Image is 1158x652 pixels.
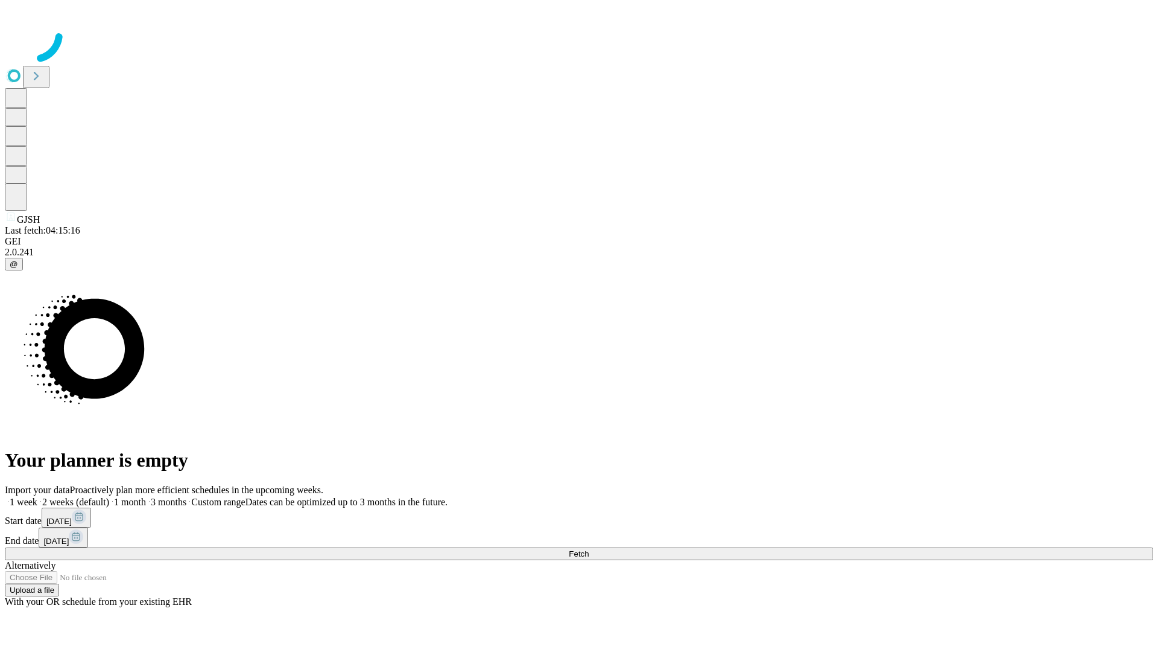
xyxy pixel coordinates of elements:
[5,560,55,570] span: Alternatively
[5,225,80,235] span: Last fetch: 04:15:16
[5,528,1153,548] div: End date
[10,260,18,269] span: @
[42,508,91,528] button: [DATE]
[5,236,1153,247] div: GEI
[5,548,1153,560] button: Fetch
[5,258,23,270] button: @
[151,497,186,507] span: 3 months
[5,485,70,495] span: Import your data
[10,497,37,507] span: 1 week
[114,497,146,507] span: 1 month
[5,596,192,607] span: With your OR schedule from your existing EHR
[5,247,1153,258] div: 2.0.241
[245,497,448,507] span: Dates can be optimized up to 3 months in the future.
[39,528,88,548] button: [DATE]
[5,584,59,596] button: Upload a file
[46,517,72,526] span: [DATE]
[5,508,1153,528] div: Start date
[42,497,109,507] span: 2 weeks (default)
[70,485,323,495] span: Proactively plan more efficient schedules in the upcoming weeks.
[17,214,40,225] span: GJSH
[569,549,589,558] span: Fetch
[5,449,1153,471] h1: Your planner is empty
[191,497,245,507] span: Custom range
[43,537,69,546] span: [DATE]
